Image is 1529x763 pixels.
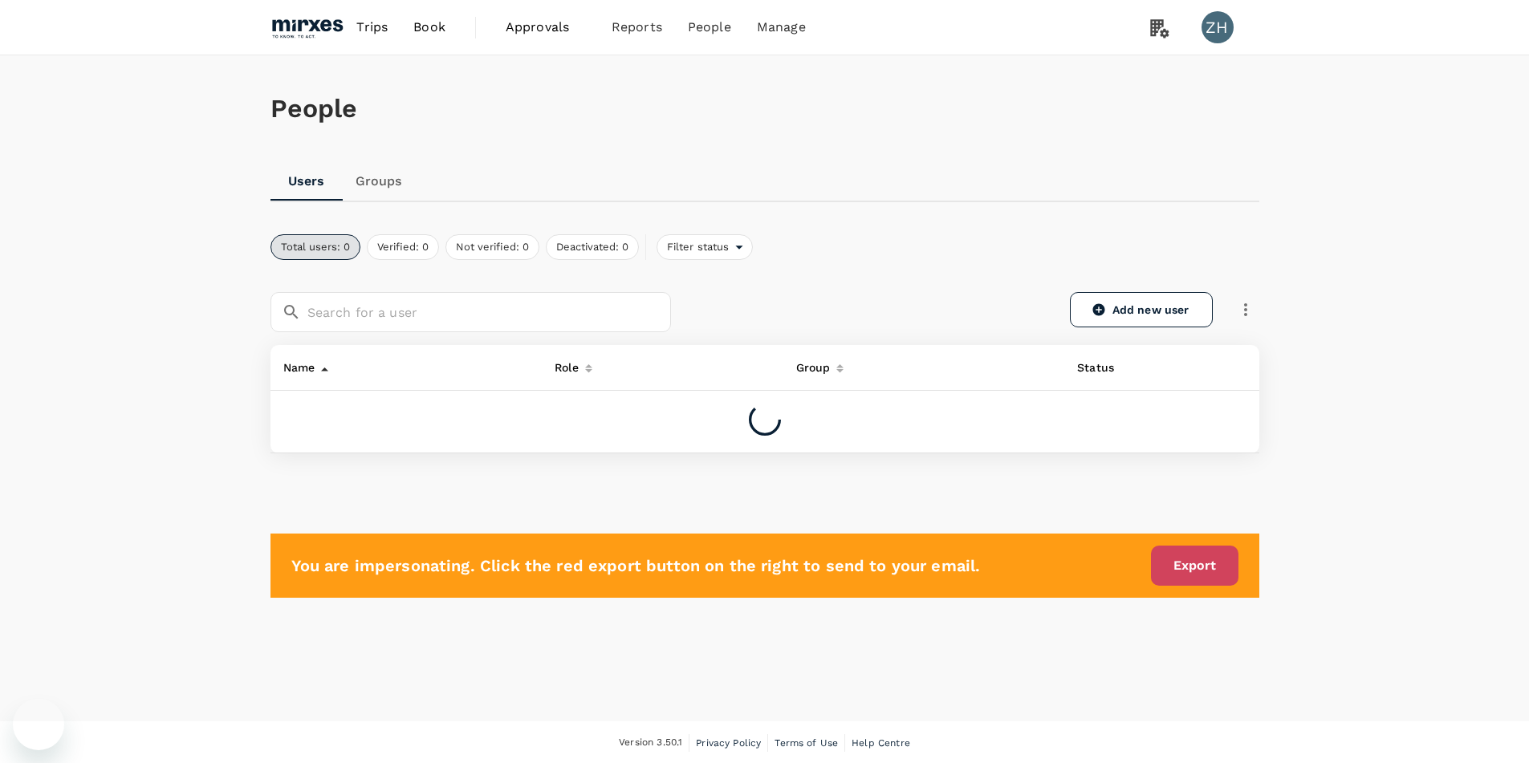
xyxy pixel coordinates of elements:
[775,734,838,752] a: Terms of Use
[546,234,639,260] button: Deactivated: 0
[270,94,1259,124] h1: People
[852,734,910,752] a: Help Centre
[688,18,731,37] span: People
[548,351,579,377] div: Role
[852,737,910,749] span: Help Centre
[367,234,439,260] button: Verified: 0
[307,292,671,332] input: Search for a user
[790,351,831,377] div: Group
[270,162,343,201] a: Users
[270,234,360,260] button: Total users: 0
[506,18,586,37] span: Approvals
[291,553,981,578] h6: You are impersonating. Click the red export button on the right to send to your email.
[343,162,415,201] a: Groups
[356,18,388,37] span: Trips
[413,18,445,37] span: Book
[1202,11,1234,43] div: ZH
[696,734,761,752] a: Privacy Policy
[619,735,682,751] span: Version 3.50.1
[270,10,344,45] img: Mirxes Pte Ltd
[775,737,838,749] span: Terms of Use
[657,240,736,255] span: Filter status
[612,18,662,37] span: Reports
[1151,546,1238,586] button: Export
[757,18,806,37] span: Manage
[696,737,761,749] span: Privacy Policy
[657,234,754,260] div: Filter status
[1070,292,1213,327] a: Add new user
[1064,345,1161,391] th: Status
[13,699,64,750] iframe: Button to launch messaging window
[445,234,539,260] button: Not verified: 0
[277,351,315,377] div: Name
